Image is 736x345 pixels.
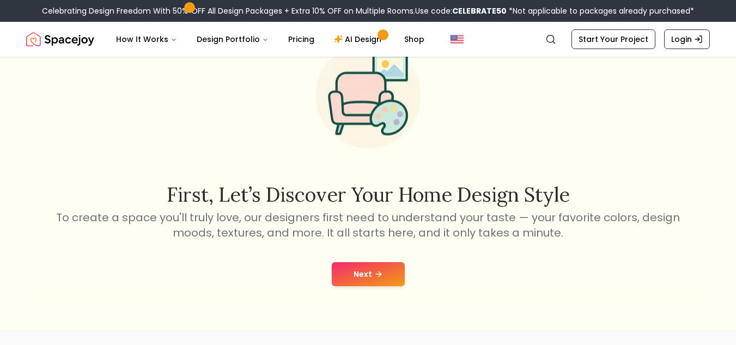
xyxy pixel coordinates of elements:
img: Spacejoy Logo [26,28,94,50]
a: Pricing [279,28,323,50]
a: AI Design [325,28,393,50]
a: Shop [396,28,433,50]
img: United States [451,33,464,46]
a: Login [664,29,710,49]
p: To create a space you'll truly love, our designers first need to understand your taste — your fav... [54,210,682,240]
img: Start Style Quiz Illustration [299,26,438,166]
span: Use code: [415,5,507,16]
span: *Not applicable to packages already purchased* [507,5,694,16]
a: Spacejoy [26,28,94,50]
nav: Global [26,22,710,57]
b: CELEBRATE50 [452,5,507,16]
button: Design Portfolio [188,28,277,50]
button: Next [332,262,405,286]
h2: First, let’s discover your home design style [54,184,682,205]
a: Start Your Project [571,29,655,49]
div: Celebrating Design Freedom With 50% OFF All Design Packages + Extra 10% OFF on Multiple Rooms. [42,5,694,16]
button: How It Works [107,28,186,50]
nav: Main [107,28,433,50]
